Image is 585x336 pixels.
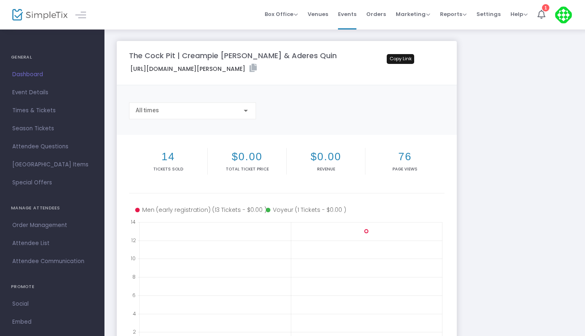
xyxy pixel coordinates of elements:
[12,87,92,98] span: Event Details
[12,220,92,231] span: Order Management
[132,273,136,280] text: 8
[308,4,328,25] span: Venues
[11,279,93,295] h4: PROMOTE
[133,328,136,335] text: 2
[132,291,136,298] text: 6
[476,4,501,25] span: Settings
[366,4,386,25] span: Orders
[288,150,363,163] h2: $0.00
[288,166,363,172] p: Revenue
[12,123,92,134] span: Season Tickets
[209,166,284,172] p: Total Ticket Price
[11,49,93,66] h4: GENERAL
[131,255,136,262] text: 10
[387,54,414,64] div: Copy Link
[12,105,92,116] span: Times & Tickets
[209,150,284,163] h2: $0.00
[396,10,430,18] span: Marketing
[133,310,136,317] text: 4
[12,256,92,267] span: Attendee Communication
[131,150,206,163] h2: 14
[131,166,206,172] p: Tickets sold
[131,236,136,243] text: 12
[11,200,93,216] h4: MANAGE ATTENDEES
[136,107,159,114] span: All times
[440,10,467,18] span: Reports
[542,4,549,11] div: 1
[265,10,298,18] span: Box Office
[12,141,92,152] span: Attendee Questions
[367,166,442,172] p: Page Views
[12,317,92,327] span: Embed
[12,159,92,170] span: [GEOGRAPHIC_DATA] Items
[12,299,92,309] span: Social
[367,150,442,163] h2: 76
[338,4,356,25] span: Events
[12,177,92,188] span: Special Offers
[12,238,92,249] span: Attendee List
[129,50,337,61] m-panel-title: The Cock Pit | Creampie [PERSON_NAME] & Aderes Quin
[510,10,528,18] span: Help
[130,64,257,73] label: [URL][DOMAIN_NAME][PERSON_NAME]
[131,218,136,225] text: 14
[12,69,92,80] span: Dashboard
